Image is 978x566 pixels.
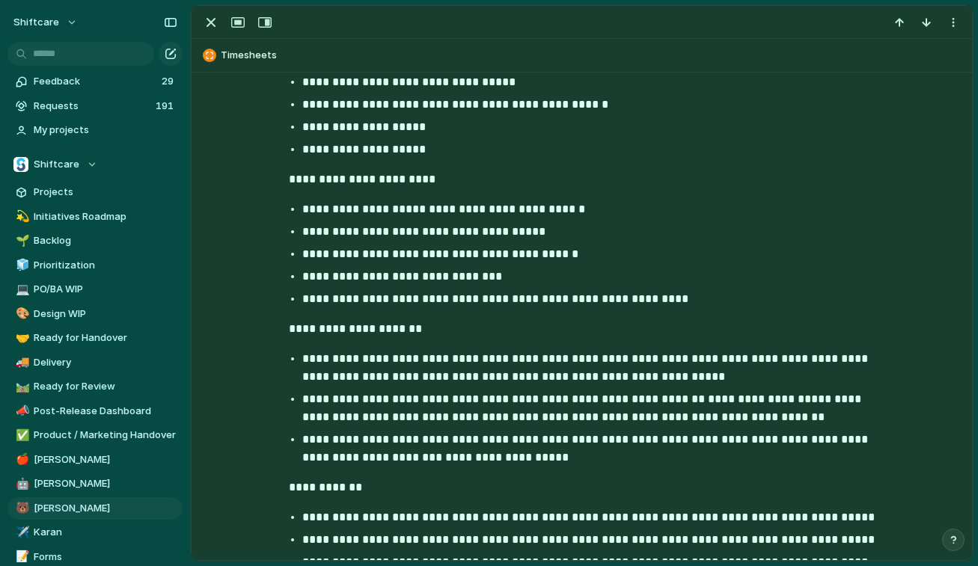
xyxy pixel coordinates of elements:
[13,258,28,273] button: 🧊
[13,233,28,248] button: 🌱
[7,449,183,471] a: 🍎[PERSON_NAME]
[16,330,26,347] div: 🤝
[16,281,26,298] div: 💻
[162,74,177,89] span: 29
[7,119,183,141] a: My projects
[34,99,151,114] span: Requests
[7,95,183,117] a: Requests191
[13,428,28,443] button: ✅
[7,375,183,398] a: 🛤️Ready for Review
[13,379,28,394] button: 🛤️
[34,452,177,467] span: [PERSON_NAME]
[34,404,177,419] span: Post-Release Dashboard
[13,209,28,224] button: 💫
[7,473,183,495] a: 🤖[PERSON_NAME]
[34,330,177,345] span: Ready for Handover
[16,476,26,493] div: 🤖
[34,307,177,322] span: Design WIP
[7,206,183,228] a: 💫Initiatives Roadmap
[34,550,177,565] span: Forms
[34,282,177,297] span: PO/BA WIP
[7,327,183,349] a: 🤝Ready for Handover
[34,185,177,200] span: Projects
[13,476,28,491] button: 🤖
[156,99,177,114] span: 191
[7,278,183,301] a: 💻PO/BA WIP
[13,355,28,370] button: 🚚
[16,208,26,225] div: 💫
[34,123,177,138] span: My projects
[221,48,965,63] span: Timesheets
[34,428,177,443] span: Product / Marketing Handover
[13,330,28,345] button: 🤝
[7,424,183,446] a: ✅Product / Marketing Handover
[7,70,183,93] a: Feedback29
[13,525,28,540] button: ✈️
[7,230,183,252] a: 🌱Backlog
[34,501,177,516] span: [PERSON_NAME]
[34,379,177,394] span: Ready for Review
[7,181,183,203] a: Projects
[13,550,28,565] button: 📝
[7,10,85,34] button: shiftcare
[16,548,26,565] div: 📝
[16,451,26,468] div: 🍎
[7,254,183,277] a: 🧊Prioritization
[7,303,183,325] a: 🎨Design WIP
[16,305,26,322] div: 🎨
[7,400,183,422] a: 📣Post-Release Dashboard
[13,501,28,516] button: 🐻
[13,282,28,297] button: 💻
[34,355,177,370] span: Delivery
[34,233,177,248] span: Backlog
[16,378,26,396] div: 🛤️
[7,153,183,176] button: Shiftcare
[34,258,177,273] span: Prioritization
[16,427,26,444] div: ✅
[7,521,183,544] a: ✈️Karan
[13,452,28,467] button: 🍎
[16,354,26,371] div: 🚚
[7,497,183,520] a: 🐻[PERSON_NAME]
[34,209,177,224] span: Initiatives Roadmap
[34,525,177,540] span: Karan
[13,307,28,322] button: 🎨
[7,351,183,374] a: 🚚Delivery
[34,157,79,172] span: Shiftcare
[16,499,26,517] div: 🐻
[16,233,26,250] div: 🌱
[13,404,28,419] button: 📣
[13,15,59,30] span: shiftcare
[16,524,26,541] div: ✈️
[16,256,26,274] div: 🧊
[198,43,965,67] button: Timesheets
[16,402,26,419] div: 📣
[34,74,157,89] span: Feedback
[34,476,177,491] span: [PERSON_NAME]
